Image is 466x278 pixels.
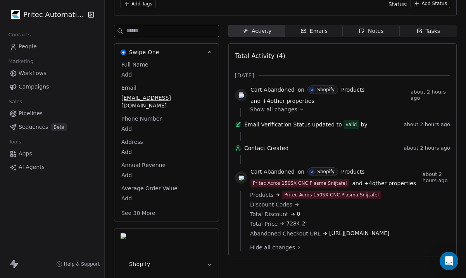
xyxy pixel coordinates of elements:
div: Pritec Acros 150SX CNC Plasma Snijtafel [253,179,347,187]
span: Pritec Automation [23,10,85,20]
span: Add [121,171,212,179]
span: Apps [19,150,32,158]
span: Cart Abandoned [250,86,295,94]
a: Apps [6,147,98,160]
span: Annual Revenue [120,161,167,169]
span: Help & Support [64,261,100,267]
span: Discount Codes [250,201,292,208]
span: Products [341,168,364,176]
img: Swipe One [121,49,126,55]
span: Email Verification Status [244,121,311,128]
a: Campaigns [6,80,98,93]
span: on [298,86,304,94]
span: Workflows [19,69,47,77]
span: Average Order Value [120,184,179,192]
span: Total Activity (4) [235,52,285,60]
span: Pipelines [19,109,43,118]
button: See 30 More [117,206,160,220]
span: Products [250,191,273,199]
button: Pritec Automation [9,8,83,21]
span: and + 4 other properties [250,97,314,105]
a: People [6,40,98,53]
div: Tasks [416,27,440,35]
button: Swipe OneSwipe One [114,44,219,61]
div: Swipe OneSwipe One [114,61,219,222]
span: Total Price [250,220,278,228]
span: Add [121,71,212,78]
div: Open Intercom Messenger [440,252,458,270]
span: Hide all changes [250,244,295,251]
a: SequencesBeta [6,121,98,133]
span: [EMAIL_ADDRESS][DOMAIN_NAME] [121,94,212,109]
a: Help & Support [56,261,100,267]
span: updated to [312,121,342,128]
span: Abandoned Checkout URL [250,230,321,237]
span: [DATE] [235,72,254,79]
span: Campaigns [19,83,49,91]
span: Sequences [19,123,48,131]
span: Products [341,86,364,94]
span: [URL][DOMAIN_NAME] [329,229,390,237]
img: b646f82e.png [11,10,20,19]
div: Notes [359,27,383,35]
span: Show all changes [250,106,297,113]
img: shopify.svg [238,174,244,181]
span: Status: [388,0,407,8]
span: Cart Abandoned [250,168,295,176]
span: Swipe One [129,48,159,56]
a: AI Agents [6,161,98,174]
a: Pipelines [6,107,98,120]
span: Tools [5,136,24,148]
span: Marketing [5,56,37,67]
span: Total Discount [250,210,288,218]
a: Show all changes [250,106,445,113]
div: Shopify [317,169,335,174]
span: Add [121,194,212,202]
span: Beta [51,123,67,131]
span: about 2 hours ago [423,171,450,184]
span: Add [121,125,212,133]
div: Shopify [317,87,335,92]
span: Phone Number [120,115,163,123]
div: Emails [300,27,328,35]
span: on [298,168,304,176]
span: 7284.2 [286,220,305,228]
img: shopify.svg [238,92,244,98]
div: S [311,87,313,93]
span: Add [121,148,212,156]
span: Contact Created [244,144,401,152]
a: Workflows [6,67,98,80]
span: Full Name [120,61,150,68]
div: valid [346,121,357,128]
div: S [311,169,313,175]
span: Sales [5,96,26,107]
a: Hide all changes [250,244,445,251]
span: Shopify [129,260,150,268]
span: AI Agents [19,163,45,171]
span: and + 4 other properties [352,179,416,187]
span: Email [120,84,138,92]
span: about 2 hours ago [404,145,450,151]
span: Contacts [5,29,34,41]
span: by [361,121,368,128]
span: about 2 hours ago [411,89,450,101]
span: 0 [297,210,300,218]
span: about 2 hours ago [404,121,450,128]
span: People [19,43,37,51]
span: Address [120,138,145,146]
div: Pritec Acros 150SX CNC Plasma Snijtafel [284,191,379,198]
